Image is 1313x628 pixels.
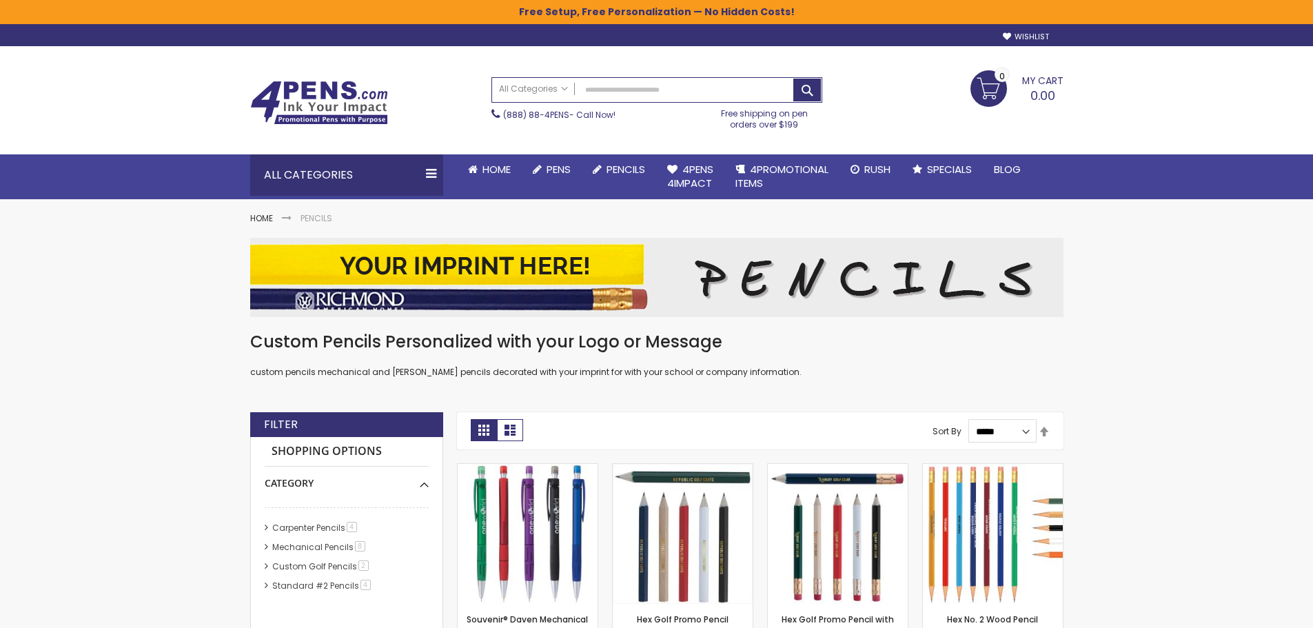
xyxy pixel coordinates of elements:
a: Specials [902,154,983,185]
a: Hex No. 2 Wood Pencil [947,614,1038,625]
a: 4PROMOTIONALITEMS [724,154,839,199]
span: 0 [999,70,1005,83]
strong: Filter [264,417,298,432]
a: Custom Golf Pencils2 [269,560,374,572]
a: Home [250,212,273,224]
img: Pencils [250,238,1063,317]
span: Blog [994,162,1021,176]
div: Free shipping on pen orders over $199 [706,103,822,130]
div: Category [265,467,429,490]
span: Home [482,162,511,176]
img: Souvenir® Daven Mechanical Pencil [458,464,598,604]
h1: Custom Pencils Personalized with your Logo or Message [250,331,1063,353]
a: (888) 88-4PENS [503,109,569,121]
span: 4 [360,580,371,590]
a: Pencils [582,154,656,185]
span: Pens [547,162,571,176]
a: Carpenter Pencils4 [269,522,362,534]
span: Rush [864,162,890,176]
img: Hex Golf Promo Pencil [613,464,753,604]
span: All Categories [499,83,568,94]
img: Hex Golf Promo Pencil with Eraser [768,464,908,604]
strong: Shopping Options [265,437,429,467]
a: Rush [839,154,902,185]
a: 0.00 0 [970,70,1063,105]
a: Wishlist [1003,32,1049,42]
span: 4PROMOTIONAL ITEMS [735,162,828,190]
label: Sort By [933,425,961,437]
span: - Call Now! [503,109,615,121]
a: Standard #2 Pencils4 [269,580,376,591]
a: Hex Golf Promo Pencil with Eraser [768,463,908,475]
a: Hex No. 2 Wood Pencil [923,463,1063,475]
span: 4Pens 4impact [667,162,713,190]
img: Hex No. 2 Wood Pencil [923,464,1063,604]
span: 8 [355,541,365,551]
a: Hex Golf Promo Pencil [613,463,753,475]
a: All Categories [492,78,575,101]
a: 4Pens4impact [656,154,724,199]
img: 4Pens Custom Pens and Promotional Products [250,81,388,125]
a: Hex Golf Promo Pencil [637,614,729,625]
a: Home [457,154,522,185]
a: Blog [983,154,1032,185]
a: Mechanical Pencils8 [269,541,370,553]
span: 4 [347,522,357,532]
span: Pencils [607,162,645,176]
span: 2 [358,560,369,571]
div: custom pencils mechanical and [PERSON_NAME] pencils decorated with your imprint for with your sch... [250,331,1063,378]
span: 0.00 [1030,87,1055,104]
strong: Grid [471,419,497,441]
div: All Categories [250,154,443,196]
a: Souvenir® Daven Mechanical Pencil [458,463,598,475]
a: Pens [522,154,582,185]
strong: Pencils [301,212,332,224]
span: Specials [927,162,972,176]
